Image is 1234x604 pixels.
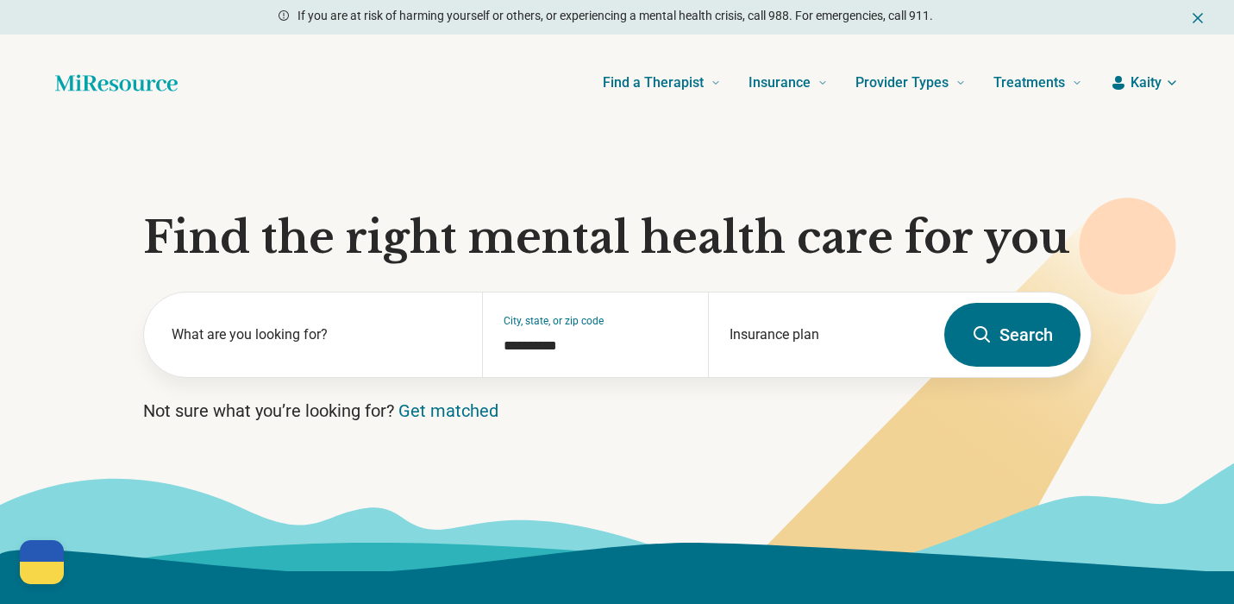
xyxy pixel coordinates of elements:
[855,48,966,117] a: Provider Types
[1131,72,1162,93] span: Kaity
[855,71,949,95] span: Provider Types
[143,399,1092,423] p: Not sure what you’re looking for?
[603,71,704,95] span: Find a Therapist
[1189,7,1206,28] button: Dismiss
[993,71,1065,95] span: Treatments
[993,48,1082,117] a: Treatments
[398,400,498,421] a: Get matched
[55,66,178,100] a: Home page
[298,7,933,25] p: If you are at risk of harming yourself or others, or experiencing a mental health crisis, call 98...
[603,48,721,117] a: Find a Therapist
[944,303,1081,367] button: Search
[749,71,811,95] span: Insurance
[749,48,828,117] a: Insurance
[1110,72,1179,93] button: Kaity
[143,212,1092,264] h1: Find the right mental health care for you
[172,324,462,345] label: What are you looking for?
